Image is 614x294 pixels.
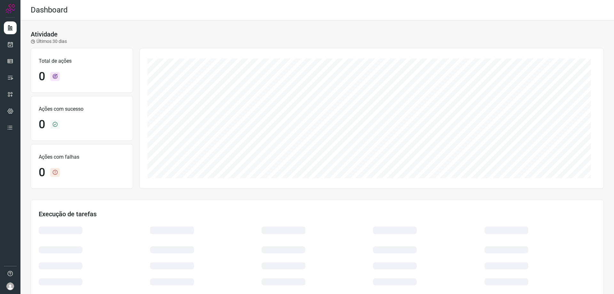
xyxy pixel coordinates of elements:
[5,4,15,13] img: Logo
[31,38,67,45] p: Últimos 30 dias
[39,118,45,131] h1: 0
[39,166,45,179] h1: 0
[39,210,596,218] h3: Execução de tarefas
[39,57,125,65] p: Total de ações
[31,30,58,38] h3: Atividade
[39,153,125,161] p: Ações com falhas
[39,70,45,83] h1: 0
[31,5,68,15] h2: Dashboard
[39,105,125,113] p: Ações com sucesso
[6,282,14,290] img: avatar-user-boy.jpg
